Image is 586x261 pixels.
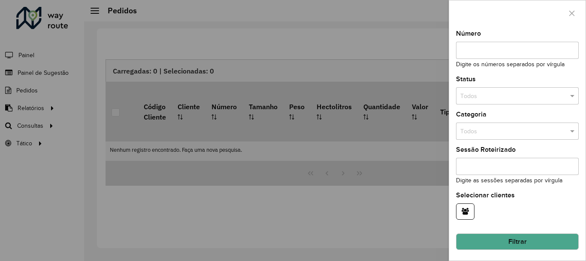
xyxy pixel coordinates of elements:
[456,144,516,155] label: Sessão Roteirizado
[456,61,565,68] small: Digite os números separados por vírgula
[456,28,481,39] label: Número
[456,177,562,184] small: Digite as sessões separadas por vírgula
[456,233,579,250] button: Filtrar
[456,109,486,120] label: Categoria
[456,190,515,200] label: Selecionar clientes
[456,74,476,84] label: Status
